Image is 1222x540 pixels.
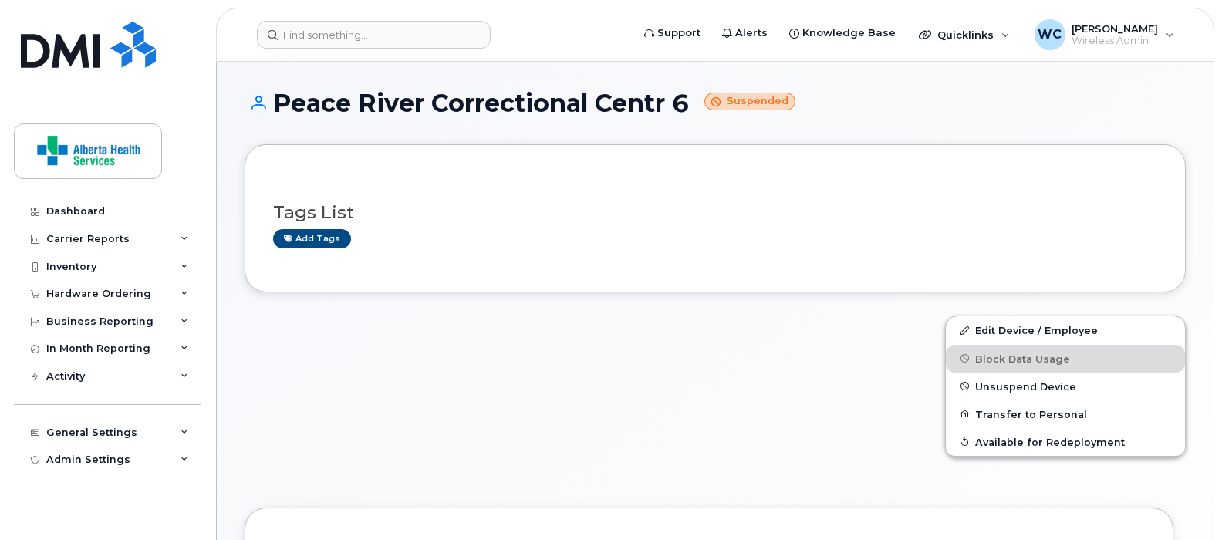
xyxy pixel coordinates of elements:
h1: Peace River Correctional Centr 6 [245,89,1186,116]
span: Available for Redeployment [975,436,1125,447]
button: Unsuspend Device [946,373,1185,400]
h3: Tags List [273,203,1157,222]
button: Available for Redeployment [946,428,1185,456]
a: Add tags [273,229,351,248]
button: Block Data Usage [946,345,1185,373]
a: Edit Device / Employee [946,316,1185,344]
span: Unsuspend Device [975,380,1076,392]
small: Suspended [704,93,795,110]
button: Transfer to Personal [946,400,1185,428]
